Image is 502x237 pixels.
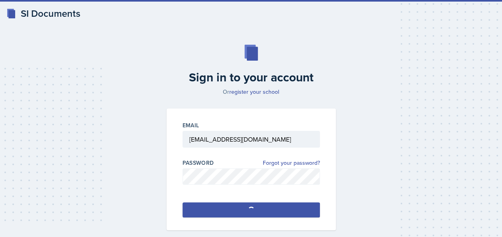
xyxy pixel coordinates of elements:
input: Email [183,131,320,148]
a: Forgot your password? [263,159,320,167]
p: Or [162,88,341,96]
h2: Sign in to your account [162,70,341,85]
a: SI Documents [6,6,80,21]
label: Password [183,159,214,167]
label: Email [183,121,199,129]
a: register your school [229,88,279,96]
